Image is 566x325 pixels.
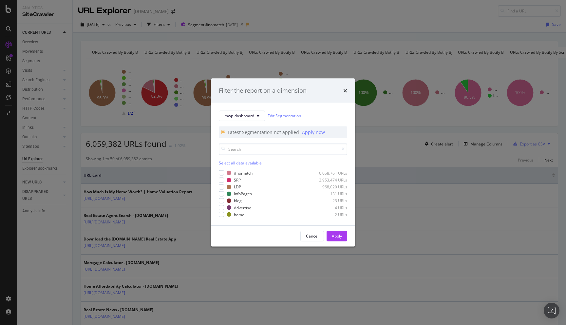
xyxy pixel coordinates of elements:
div: Filter the report on a dimension [219,86,307,95]
button: mwp-dashboard [219,110,265,121]
div: modal [211,79,355,247]
div: Advertise [234,205,251,210]
div: 968,029 URLs [315,184,347,190]
div: times [343,86,347,95]
div: SRP [234,177,241,183]
div: #nomatch [234,170,253,176]
div: Open Intercom Messenger [544,303,559,318]
div: Select all data available [219,160,347,165]
div: InfoPages [234,191,252,197]
div: 6,068,761 URLs [315,170,347,176]
button: Cancel [300,231,324,241]
div: Cancel [306,233,318,239]
div: - Apply now [300,129,325,135]
div: Latest Segmentation not applied [228,129,300,135]
div: home [234,212,244,217]
div: 131 URLs [315,191,347,197]
div: 2 URLs [315,212,347,217]
div: LDP [234,184,241,190]
a: Edit Segmentation [268,112,301,119]
div: 23 URLs [315,198,347,203]
div: 4 URLs [315,205,347,210]
div: 2,953,474 URLs [315,177,347,183]
div: Apply [332,233,342,239]
div: blog [234,198,242,203]
button: Apply [327,231,347,241]
span: mwp-dashboard [224,113,254,119]
input: Search [219,143,347,155]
